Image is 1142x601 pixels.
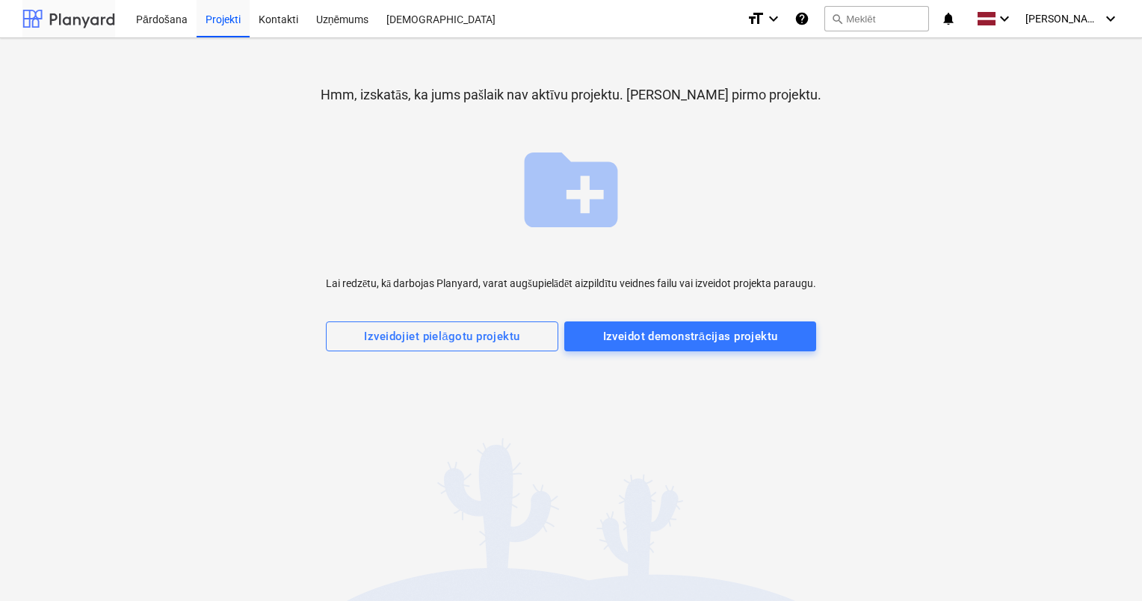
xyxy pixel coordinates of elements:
span: search [831,13,843,25]
i: keyboard_arrow_down [996,10,1013,28]
i: keyboard_arrow_down [1102,10,1120,28]
p: Hmm, izskatās, ka jums pašlaik nav aktīvu projektu. [PERSON_NAME] pirmo projektu. [321,86,821,104]
div: Izveidojiet pielāgotu projektu [364,327,519,346]
i: keyboard_arrow_down [765,10,783,28]
div: Izveidot demonstrācijas projektu [603,327,778,346]
button: Izveidojiet pielāgotu projektu [326,321,558,351]
span: create_new_folder [515,134,627,246]
button: Izveidot demonstrācijas projektu [564,321,816,351]
i: notifications [941,10,956,28]
p: Lai redzētu, kā darbojas Planyard, varat augšupielādēt aizpildītu veidnes failu vai izveidot proj... [326,276,816,292]
i: format_size [747,10,765,28]
span: [PERSON_NAME] [1025,13,1100,25]
button: Meklēt [824,6,929,31]
iframe: Chat Widget [1067,529,1142,601]
i: Zināšanu pamats [794,10,809,28]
